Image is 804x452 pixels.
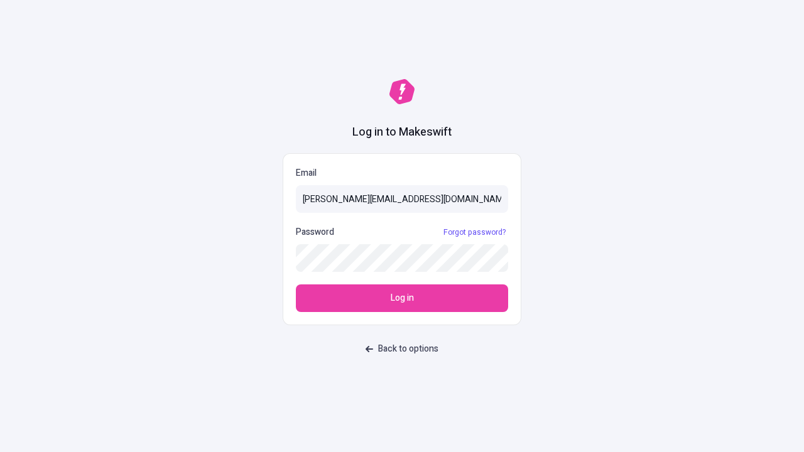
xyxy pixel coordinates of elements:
[296,284,508,312] button: Log in
[391,291,414,305] span: Log in
[378,342,438,356] span: Back to options
[352,124,452,141] h1: Log in to Makeswift
[296,185,508,213] input: Email
[441,227,508,237] a: Forgot password?
[296,225,334,239] p: Password
[296,166,508,180] p: Email
[358,338,446,360] button: Back to options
